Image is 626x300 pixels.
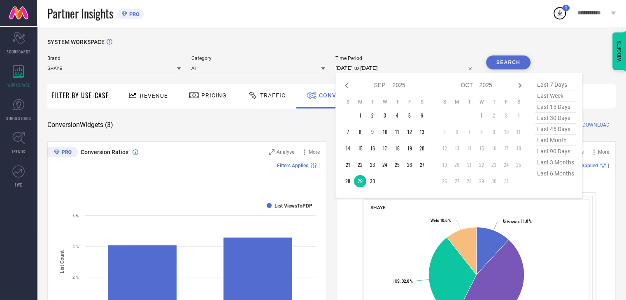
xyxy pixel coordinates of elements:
[47,5,113,22] span: Partner Insights
[438,126,451,138] td: Sun Oct 05 2025
[438,99,451,105] th: Sunday
[366,126,379,138] td: Tue Sep 09 2025
[47,121,113,129] span: Conversion Widgets ( 3 )
[403,126,416,138] td: Fri Sep 12 2025
[475,99,488,105] th: Wednesday
[552,6,567,21] div: Open download list
[342,81,351,90] div: Previous month
[503,219,519,224] tspan: Unknown
[335,63,476,73] input: Select time period
[342,159,354,171] td: Sun Sep 21 2025
[535,146,576,157] span: last 90 days
[47,147,78,159] div: Premium
[598,149,609,155] span: More
[403,159,416,171] td: Fri Sep 26 2025
[342,175,354,187] td: Sun Sep 28 2025
[463,159,475,171] td: Tue Oct 21 2025
[393,279,400,284] tspan: IOS
[366,175,379,187] td: Tue Sep 30 2025
[7,82,30,88] span: WORKSPACE
[366,142,379,155] td: Tue Sep 16 2025
[319,92,359,99] span: Conversion
[582,121,610,129] span: DOWNLOAD
[515,81,525,90] div: Next month
[391,109,403,122] td: Thu Sep 04 2025
[391,126,403,138] td: Thu Sep 11 2025
[535,90,576,102] span: last week
[535,113,576,124] span: last 30 days
[393,279,413,284] text: : 32.0 %
[277,149,294,155] span: Analyse
[475,126,488,138] td: Wed Oct 08 2025
[438,159,451,171] td: Sun Oct 19 2025
[451,175,463,187] td: Mon Oct 27 2025
[451,126,463,138] td: Mon Oct 06 2025
[6,115,31,121] span: SUGGESTIONS
[438,175,451,187] td: Sun Oct 26 2025
[275,203,312,209] text: List ViewsToPDP
[15,182,23,188] span: FWD
[391,142,403,155] td: Thu Sep 18 2025
[486,55,531,69] button: Search
[475,142,488,155] td: Wed Oct 15 2025
[370,205,386,210] span: SHAYE
[535,168,576,179] span: last 6 months
[500,159,512,171] td: Fri Oct 24 2025
[354,126,366,138] td: Mon Sep 08 2025
[379,126,391,138] td: Wed Sep 10 2025
[140,92,168,99] span: Revenue
[500,126,512,138] td: Fri Oct 10 2025
[47,39,105,45] span: SYSTEM WORKSPACE
[500,109,512,122] td: Fri Oct 03 2025
[512,142,525,155] td: Sat Oct 18 2025
[475,109,488,122] td: Wed Oct 01 2025
[342,126,354,138] td: Sun Sep 07 2025
[201,92,227,99] span: Pricing
[500,175,512,187] td: Fri Oct 31 2025
[354,109,366,122] td: Mon Sep 01 2025
[319,163,320,168] span: |
[500,142,512,155] td: Fri Oct 17 2025
[191,55,325,61] span: Category
[391,99,403,105] th: Thursday
[379,99,391,105] th: Wednesday
[488,126,500,138] td: Thu Oct 09 2025
[512,159,525,171] td: Sat Oct 25 2025
[463,142,475,155] td: Tue Oct 14 2025
[416,99,428,105] th: Saturday
[512,109,525,122] td: Sat Oct 04 2025
[608,163,609,168] span: |
[403,142,416,155] td: Fri Sep 19 2025
[463,126,475,138] td: Tue Oct 07 2025
[342,142,354,155] td: Sun Sep 14 2025
[366,109,379,122] td: Tue Sep 02 2025
[416,142,428,155] td: Sat Sep 20 2025
[309,149,320,155] span: More
[354,142,366,155] td: Mon Sep 15 2025
[535,79,576,90] span: last 7 days
[565,5,567,11] span: 1
[72,275,79,279] text: 2 %
[475,175,488,187] td: Wed Oct 29 2025
[342,99,354,105] th: Sunday
[431,218,451,223] text: : 10.6 %
[438,142,451,155] td: Sun Oct 12 2025
[379,142,391,155] td: Wed Sep 17 2025
[366,159,379,171] td: Tue Sep 23 2025
[127,11,140,17] span: PRO
[81,149,128,155] span: Conversion Ratios
[512,99,525,105] th: Saturday
[488,159,500,171] td: Thu Oct 23 2025
[379,109,391,122] td: Wed Sep 03 2025
[488,175,500,187] td: Thu Oct 30 2025
[451,142,463,155] td: Mon Oct 13 2025
[431,218,438,223] tspan: Web
[354,159,366,171] td: Mon Sep 22 2025
[260,92,286,99] span: Traffic
[379,159,391,171] td: Wed Sep 24 2025
[269,149,275,155] svg: Zoom
[475,159,488,171] td: Wed Oct 22 2025
[488,142,500,155] td: Thu Oct 16 2025
[451,99,463,105] th: Monday
[416,159,428,171] td: Sat Sep 27 2025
